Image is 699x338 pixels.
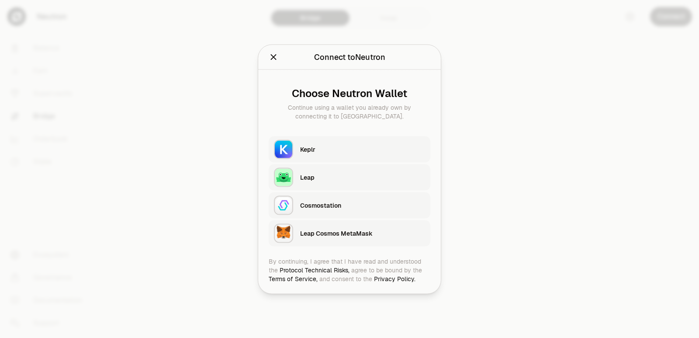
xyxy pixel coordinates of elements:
[300,201,425,209] div: Cosmostation
[275,168,292,186] img: Leap
[269,220,430,246] button: Leap Cosmos MetaMaskLeap Cosmos MetaMask
[269,136,430,162] button: KeplrKeplr
[314,51,385,63] div: Connect to Neutron
[280,266,349,274] a: Protocol Technical Risks,
[275,140,292,158] img: Keplr
[269,164,430,190] button: LeapLeap
[374,275,415,282] a: Privacy Policy.
[269,51,278,63] button: Close
[269,275,318,282] a: Terms of Service,
[269,257,430,283] div: By continuing, I agree that I have read and understood the agree to be bound by the and consent t...
[300,229,425,237] div: Leap Cosmos MetaMask
[275,224,292,242] img: Leap Cosmos MetaMask
[300,173,425,181] div: Leap
[276,103,423,120] div: Continue using a wallet you already own by connecting it to [GEOGRAPHIC_DATA].
[276,87,423,99] div: Choose Neutron Wallet
[269,192,430,218] button: CosmostationCosmostation
[275,196,292,214] img: Cosmostation
[300,145,425,153] div: Keplr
